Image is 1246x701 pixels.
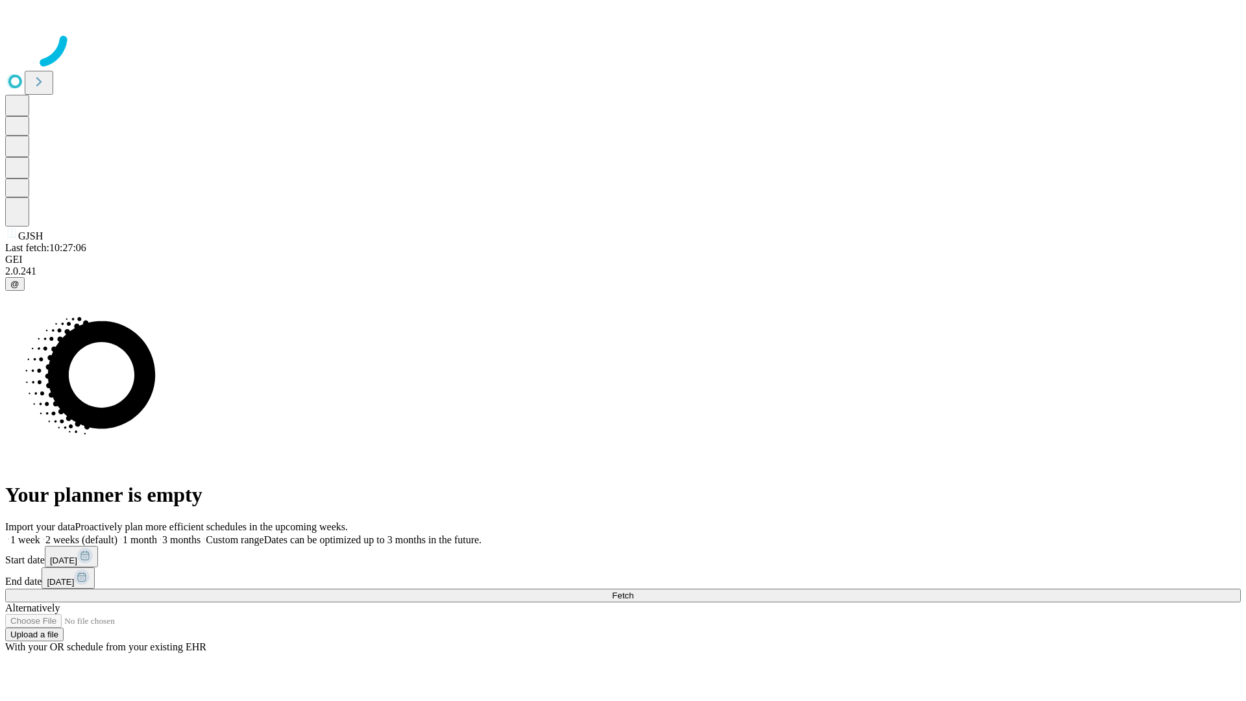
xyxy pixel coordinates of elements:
[42,567,95,589] button: [DATE]
[5,628,64,641] button: Upload a file
[612,591,633,600] span: Fetch
[45,546,98,567] button: [DATE]
[10,534,40,545] span: 1 week
[50,556,77,565] span: [DATE]
[5,546,1241,567] div: Start date
[5,589,1241,602] button: Fetch
[123,534,157,545] span: 1 month
[5,242,86,253] span: Last fetch: 10:27:06
[5,254,1241,265] div: GEI
[5,602,60,613] span: Alternatively
[10,279,19,289] span: @
[75,521,348,532] span: Proactively plan more efficient schedules in the upcoming weeks.
[5,483,1241,507] h1: Your planner is empty
[264,534,482,545] span: Dates can be optimized up to 3 months in the future.
[47,577,74,587] span: [DATE]
[206,534,263,545] span: Custom range
[5,277,25,291] button: @
[5,265,1241,277] div: 2.0.241
[5,521,75,532] span: Import your data
[5,641,206,652] span: With your OR schedule from your existing EHR
[45,534,117,545] span: 2 weeks (default)
[162,534,201,545] span: 3 months
[18,230,43,241] span: GJSH
[5,567,1241,589] div: End date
